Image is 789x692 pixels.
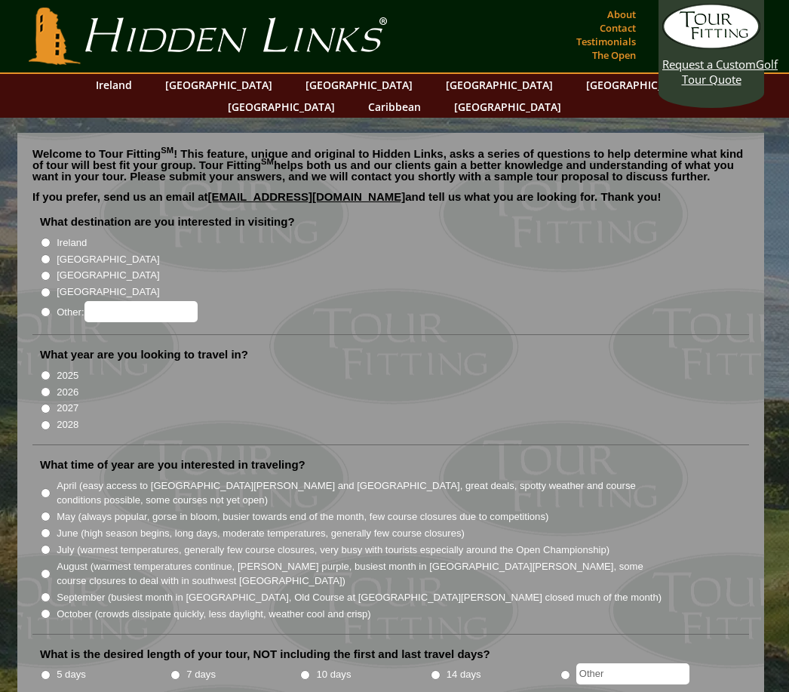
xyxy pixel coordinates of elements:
[40,347,248,362] label: What year are you looking to travel in?
[261,157,274,166] sup: SM
[57,559,663,589] label: August (warmest temperatures continue, [PERSON_NAME] purple, busiest month in [GEOGRAPHIC_DATA][P...
[57,235,87,251] label: Ireland
[57,268,159,283] label: [GEOGRAPHIC_DATA]
[186,667,216,682] label: 7 days
[662,4,760,87] a: Request a CustomGolf Tour Quote
[57,509,548,524] label: May (always popular, gorse in bloom, busier towards end of the month, few course closures due to ...
[57,526,465,541] label: June (high season begins, long days, moderate temperatures, generally few course closures)
[57,284,159,300] label: [GEOGRAPHIC_DATA]
[220,96,342,118] a: [GEOGRAPHIC_DATA]
[603,4,640,25] a: About
[57,417,78,432] label: 2028
[208,190,406,203] a: [EMAIL_ADDRESS][DOMAIN_NAME]
[40,647,490,662] label: What is the desired length of your tour, NOT including the first and last travel days?
[158,74,280,96] a: [GEOGRAPHIC_DATA]
[40,214,295,229] label: What destination are you interested in visiting?
[88,74,140,96] a: Ireland
[57,301,197,322] label: Other:
[57,252,159,267] label: [GEOGRAPHIC_DATA]
[361,96,428,118] a: Caribbean
[573,31,640,52] a: Testimonials
[57,478,663,508] label: April (easy access to [GEOGRAPHIC_DATA][PERSON_NAME] and [GEOGRAPHIC_DATA], great deals, spotty w...
[298,74,420,96] a: [GEOGRAPHIC_DATA]
[57,607,371,622] label: October (crowds dissipate quickly, less daylight, weather cool and crisp)
[576,663,689,684] input: Other
[161,146,173,155] sup: SM
[447,96,569,118] a: [GEOGRAPHIC_DATA]
[57,543,609,558] label: July (warmest temperatures, generally few course closures, very busy with tourists especially aro...
[662,57,756,72] span: Request a Custom
[447,667,481,682] label: 14 days
[57,368,78,383] label: 2025
[596,17,640,38] a: Contact
[32,148,749,182] p: Welcome to Tour Fitting ! This feature, unique and original to Hidden Links, asks a series of que...
[57,590,662,605] label: September (busiest month in [GEOGRAPHIC_DATA], Old Course at [GEOGRAPHIC_DATA][PERSON_NAME] close...
[84,301,198,322] input: Other:
[438,74,560,96] a: [GEOGRAPHIC_DATA]
[57,401,78,416] label: 2027
[57,667,86,682] label: 5 days
[32,191,749,214] p: If you prefer, send us an email at and tell us what you are looking for. Thank you!
[40,457,305,472] label: What time of year are you interested in traveling?
[579,74,701,96] a: [GEOGRAPHIC_DATA]
[588,45,640,66] a: The Open
[317,667,352,682] label: 10 days
[57,385,78,400] label: 2026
